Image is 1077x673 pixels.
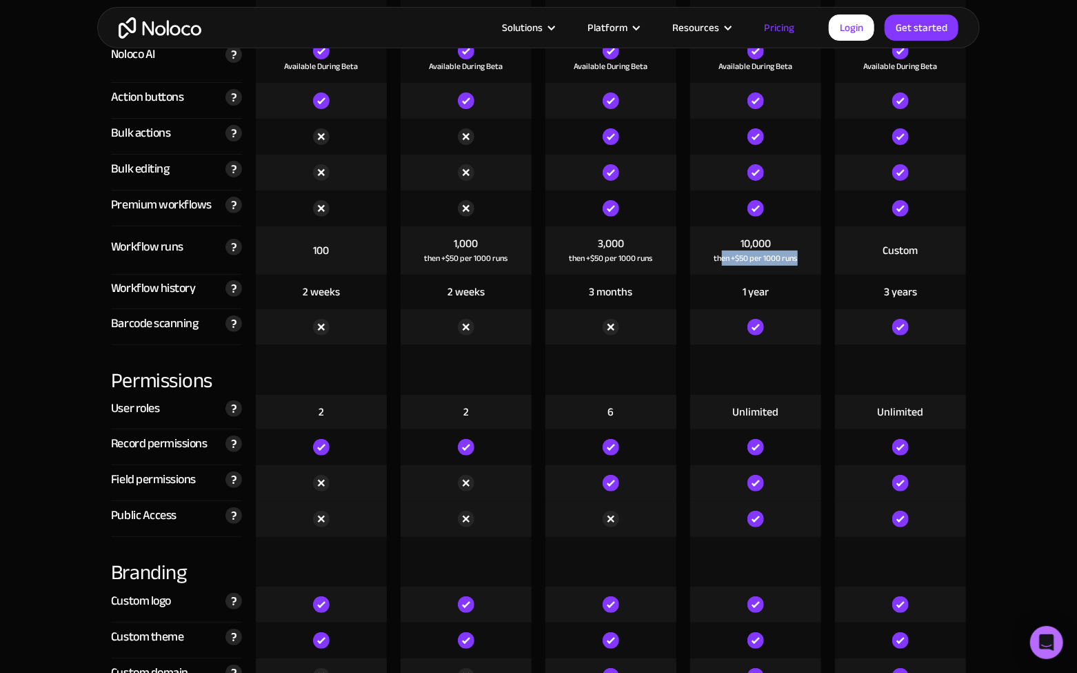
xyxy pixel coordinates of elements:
[878,404,924,420] div: Unlimited
[285,59,359,73] div: Available During Beta
[319,404,324,420] div: 2
[111,195,212,215] div: Premium workflows
[430,59,503,73] div: Available During Beta
[425,251,508,265] div: then +$50 per 1000 runs
[719,59,793,73] div: Available During Beta
[454,236,479,251] div: 1,000
[570,251,653,265] div: then +$50 per 1000 runs
[111,591,171,612] div: Custom logo
[447,284,485,300] div: 2 weeks
[829,14,874,41] a: Login
[111,345,242,395] div: Permissions
[733,404,779,420] div: Unlimited
[111,433,207,454] div: Record permissions
[714,251,798,265] div: then +$50 per 1000 runs
[119,17,201,39] a: home
[111,159,169,179] div: Bulk editing
[111,505,177,526] div: Public Access
[590,284,633,300] div: 3 months
[111,278,195,299] div: Workflow history
[1030,626,1063,659] div: Open Intercom Messenger
[111,123,170,144] div: Bulk actions
[598,236,624,251] div: 3,000
[574,59,648,73] div: Available During Beta
[111,44,155,65] div: Noloco AI
[883,243,918,258] div: Custom
[741,236,771,251] div: 10,000
[608,404,614,420] div: 6
[111,237,183,257] div: Workflow runs
[570,19,655,37] div: Platform
[743,284,769,300] div: 1 year
[672,19,719,37] div: Resources
[587,19,627,37] div: Platform
[885,14,958,41] a: Get started
[111,627,183,647] div: Custom theme
[303,284,340,300] div: 2 weeks
[111,537,242,587] div: Branding
[864,59,938,73] div: Available During Beta
[111,313,198,334] div: Barcode scanning
[111,87,183,108] div: Action buttons
[111,398,159,419] div: User roles
[485,19,570,37] div: Solutions
[884,284,917,300] div: 3 years
[111,469,196,490] div: Field permissions
[655,19,747,37] div: Resources
[463,404,469,420] div: 2
[502,19,543,37] div: Solutions
[747,19,812,37] a: Pricing
[314,243,330,258] div: 100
